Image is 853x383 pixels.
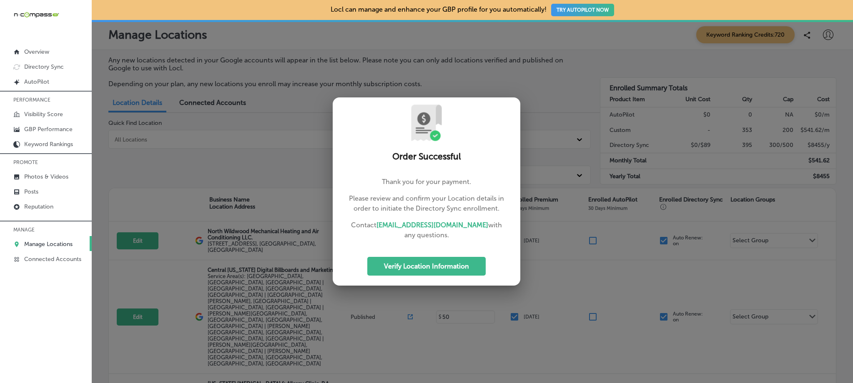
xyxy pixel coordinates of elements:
p: Thank you for your payment. [346,177,507,187]
p: AutoPilot [24,78,49,85]
p: Manage Locations [24,241,73,248]
a: [EMAIL_ADDRESS][DOMAIN_NAME] [376,221,488,229]
p: Visibility Score [24,111,63,118]
p: Photos & Videos [24,173,68,180]
p: Directory Sync [24,63,64,70]
img: UryPoqUmSj4VC2ZdTn7sJzIzWBea8n9D3djSW0VNpAAAAABJRU5ErkJggg== [408,104,445,142]
p: Overview [24,48,49,55]
p: Contact with any questions. [346,220,507,240]
button: TRY AUTOPILOT NOW [551,4,614,16]
p: GBP Performance [24,126,73,133]
p: Reputation [24,203,53,210]
p: Keyword Rankings [24,141,73,148]
button: Verify Location Information [367,257,486,276]
p: Connected Accounts [24,256,81,263]
p: Posts [24,188,38,195]
img: 660ab0bf-5cc7-4cb8-ba1c-48b5ae0f18e60NCTV_CLogo_TV_Black_-500x88.png [13,11,59,19]
p: Please review and confirm your Location details in order to initiate the Directory Sync enrollment. [346,194,507,214]
h2: Order Successful [343,152,510,162]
